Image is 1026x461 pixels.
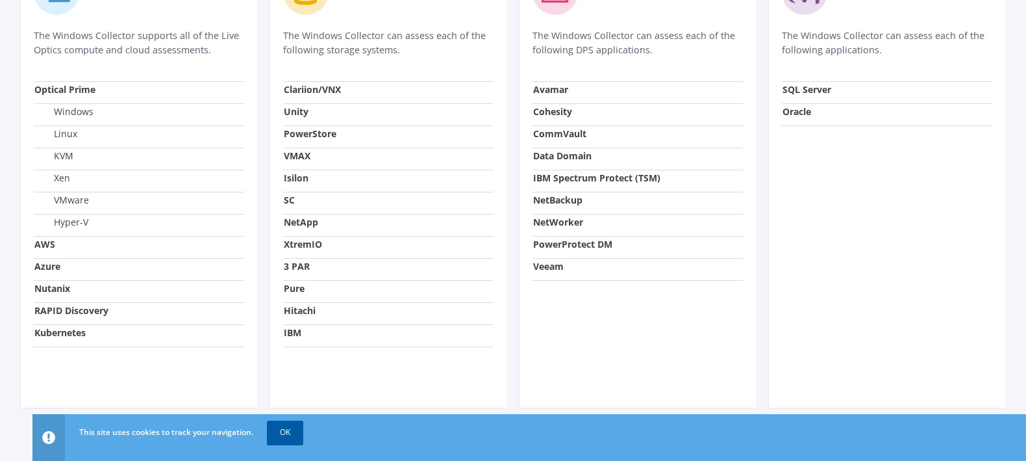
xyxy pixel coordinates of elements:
strong: Nutanix [34,282,70,295]
strong: CommVault [533,127,586,140]
strong: Clariion/VNX [284,83,341,96]
strong: NetBackup [533,194,582,206]
label: Hyper-V [34,216,88,229]
strong: IBM Spectrum Protect (TSM) [533,172,660,184]
strong: XtremIO [284,238,322,250]
span: This site uses cookies to track your navigation. [79,427,253,438]
strong: RAPID Discovery [34,304,108,317]
strong: VMAX [284,150,310,162]
label: VMware [34,194,89,207]
p: The Windows Collector can assess each of the following DPS applications. [532,29,743,57]
strong: Kubernetes [34,326,86,339]
strong: PowerStore [284,127,336,140]
strong: Avamar [533,83,568,96]
strong: Unity [284,105,308,118]
label: Linux [34,127,77,140]
strong: NetApp [284,216,318,228]
strong: IBM [284,326,301,339]
strong: Oracle [782,105,811,118]
strong: SC [284,194,295,206]
strong: Pure [284,282,305,295]
strong: SQL Server [782,83,831,96]
p: The Windows Collector can assess each of the following applications. [782,29,992,57]
strong: AWS [34,238,55,250]
strong: Veeam [533,260,564,272]
strong: Optical Prime [34,83,95,96]
strong: Isilon [284,172,308,184]
a: OK [267,421,303,444]
strong: Data Domain [533,150,592,162]
strong: 3 PAR [284,260,310,272]
strong: Hitachi [284,304,316,317]
label: Xen [34,172,70,185]
label: Windows [34,105,94,118]
p: The Windows Collector can assess each of the following storage systems. [283,29,494,57]
label: KVM [34,150,73,163]
strong: Cohesity [533,105,572,118]
strong: PowerProtect DM [533,238,612,250]
strong: Azure [34,260,60,272]
strong: NetWorker [533,216,583,228]
p: The Windows Collector supports all of the Live Optics compute and cloud assessments. [34,29,244,57]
